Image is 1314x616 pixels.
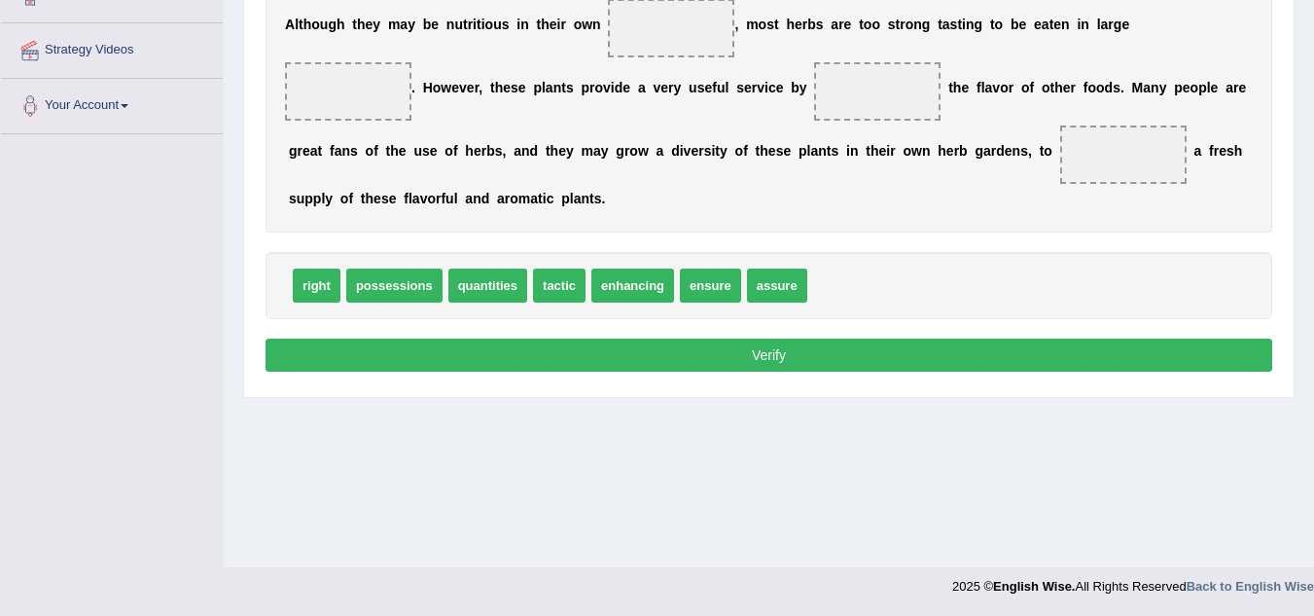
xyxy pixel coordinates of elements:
[832,143,839,159] b: s
[859,17,864,32] b: t
[325,191,333,206] b: y
[348,191,353,206] b: f
[827,143,832,159] b: t
[518,80,526,95] b: e
[1132,80,1144,95] b: M
[475,80,479,95] b: r
[373,191,381,206] b: e
[890,143,895,159] b: r
[566,80,574,95] b: s
[802,17,807,32] b: r
[977,80,981,95] b: f
[1012,143,1021,159] b: n
[303,17,312,32] b: h
[799,80,807,95] b: y
[454,17,463,32] b: u
[846,143,850,159] b: i
[1233,80,1238,95] b: r
[953,80,962,95] b: h
[961,80,969,95] b: e
[423,17,432,32] b: b
[408,191,412,206] b: l
[616,143,624,159] b: g
[942,17,950,32] b: a
[1226,143,1234,159] b: s
[850,143,859,159] b: n
[481,191,490,206] b: d
[611,80,615,95] b: i
[1187,579,1314,594] strong: Back to English Wise
[948,80,953,95] b: t
[831,17,838,32] b: a
[503,143,507,159] b: ,
[542,80,546,95] b: l
[1009,80,1013,95] b: r
[985,80,993,95] b: a
[725,80,728,95] b: l
[795,17,802,32] b: e
[335,143,342,159] b: a
[441,80,451,95] b: w
[1234,143,1243,159] b: h
[477,17,481,32] b: t
[266,339,1272,372] button: Verify
[1214,143,1219,159] b: r
[373,143,378,159] b: f
[465,143,474,159] b: h
[746,17,758,32] b: m
[783,143,791,159] b: e
[1159,80,1167,95] b: y
[1190,80,1199,95] b: o
[1121,17,1129,32] b: e
[389,191,397,206] b: e
[557,17,561,32] b: i
[412,191,420,206] b: a
[922,17,931,32] b: g
[589,80,594,95] b: r
[366,143,374,159] b: o
[538,191,543,206] b: t
[622,80,630,95] b: e
[337,17,345,32] b: h
[1071,80,1076,95] b: r
[486,143,495,159] b: b
[1096,80,1105,95] b: o
[735,143,744,159] b: o
[366,17,373,32] b: e
[1097,17,1101,32] b: l
[807,17,816,32] b: b
[629,143,638,159] b: o
[537,17,542,32] b: t
[1005,143,1012,159] b: e
[459,80,467,95] b: v
[454,191,458,206] b: l
[357,17,366,32] b: h
[485,17,494,32] b: o
[550,143,559,159] b: h
[712,80,717,95] b: f
[404,191,408,206] b: f
[340,191,349,206] b: o
[479,80,482,95] b: ,
[310,143,318,159] b: a
[768,143,776,159] b: e
[962,17,966,32] b: i
[1053,17,1061,32] b: e
[297,143,302,159] b: r
[427,191,436,206] b: o
[289,191,297,206] b: s
[983,143,991,159] b: a
[453,143,458,159] b: f
[776,143,784,159] b: s
[516,17,520,32] b: i
[768,80,776,95] b: c
[423,80,433,95] b: H
[546,80,553,95] b: a
[638,143,649,159] b: w
[886,143,890,159] b: i
[680,143,684,159] b: i
[888,17,896,32] b: s
[546,143,550,159] b: t
[1151,80,1159,95] b: n
[547,191,554,206] b: c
